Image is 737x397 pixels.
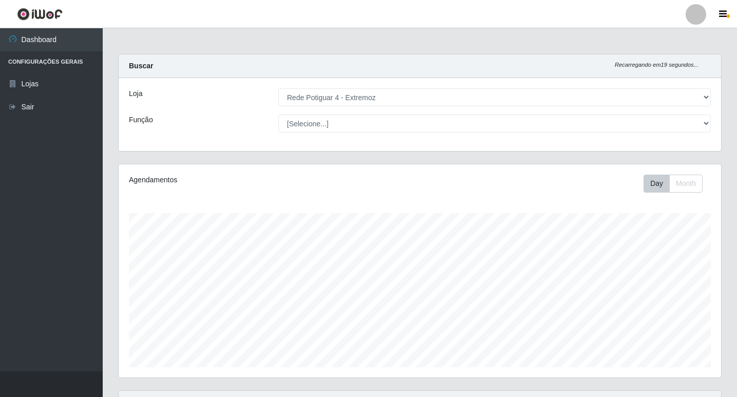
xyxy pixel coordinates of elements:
div: First group [644,175,703,193]
label: Função [129,115,153,125]
img: CoreUI Logo [17,8,63,21]
div: Toolbar with button groups [644,175,711,193]
i: Recarregando em 19 segundos... [615,62,698,68]
div: Agendamentos [129,175,363,185]
label: Loja [129,88,142,99]
button: Day [644,175,670,193]
strong: Buscar [129,62,153,70]
button: Month [669,175,703,193]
